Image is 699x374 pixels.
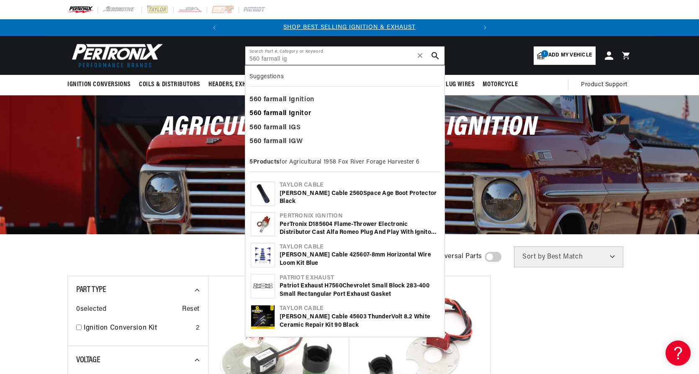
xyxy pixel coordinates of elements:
[319,221,329,228] b: 560
[196,323,200,334] div: 2
[289,124,296,131] b: IG
[206,19,223,36] button: Translation missing: en.sections.announcements.previous_announcement
[289,110,296,117] b: Ig
[280,181,439,190] div: Taylor Cable
[424,80,475,89] span: Spark Plug Wires
[289,138,296,145] b: IG
[478,75,522,95] summary: Motorcycle
[161,114,537,164] span: Agricultural Electronic Ignition Conversions
[67,41,164,70] img: Pertronix
[253,182,272,205] img: Taylor Cable 2560 Space Age Boot Protector black
[76,356,100,364] span: Voltage
[182,304,200,315] span: Reset
[249,155,440,172] div: for Agricultural 1958 Fox River Forage Harvester 6
[251,243,275,267] img: Taylor Cable 42560 7-8mm Horizontal Wire Loom Kit blue
[249,121,440,135] div: S
[353,190,363,197] b: 560
[353,314,363,320] b: 560
[264,138,287,145] b: farmall
[419,75,479,95] summary: Spark Plug Wires
[251,213,275,236] img: PerTronix D185604 Flame-Thrower Electronic Distributor Cast Alfa Romeo Plug and Play with Ignitor...
[264,96,287,103] b: farmall
[280,251,439,267] div: [PERSON_NAME] Cable 42 7-8mm Horizontal Wire Loom Kit blue
[249,96,262,103] b: 560
[249,110,262,117] b: 560
[76,286,106,294] span: Part Type
[251,305,275,329] img: Taylor Cable 45603 ThunderVolt 8.2 White Ceramic Repair Kit 90 Black
[249,138,262,145] b: 560
[581,80,627,90] span: Product Support
[264,110,287,117] b: farmall
[208,80,306,89] span: Headers, Exhausts & Components
[249,124,262,131] b: 560
[249,159,280,165] b: 5 Products
[541,50,548,57] span: 1
[76,304,106,315] span: 0 selected
[46,19,653,36] slideshow-component: Translation missing: en.sections.announcements.announcement_bar
[280,305,439,313] div: Taylor Cable
[426,46,445,65] button: search button
[280,243,439,251] div: Taylor Cable
[249,107,440,121] div: nitor
[522,254,545,260] span: Sort by
[84,323,193,334] a: Ignition Conversion Kit
[356,252,367,258] b: 560
[264,124,287,131] b: farmall
[67,80,131,89] span: Ignition Conversions
[283,24,416,31] a: SHOP BEST SELLING IGNITION & EXHAUST
[251,277,275,295] img: Patriot Exhaust H7560 Chevrolet Small Block 283-400 Small Rectangular Port Exhaust Gasket
[204,75,311,95] summary: Headers, Exhausts & Components
[135,75,204,95] summary: Coils & Distributors
[249,135,440,149] div: W
[332,283,342,289] b: 560
[477,19,493,36] button: Translation missing: en.sections.announcements.next_announcement
[280,190,439,206] div: [PERSON_NAME] Cable 2 Space Age Boot Protector black
[548,51,592,59] span: Add my vehicle
[245,46,445,65] input: Search Part #, Category or Keyword
[280,282,439,298] div: Patriot Exhaust H7 Chevrolet Small Block 283-400 Small Rectangular Port Exhaust Gasket
[280,220,439,237] div: PerTronix D18 4 Flame-Thrower Electronic Distributor Cast Alfa Romeo Plug and Play with Ignitor N...
[249,70,440,87] div: Suggestions
[534,46,596,65] a: 1Add my vehicle
[249,93,440,107] div: nition
[280,313,439,329] div: [PERSON_NAME] Cable 4 3 ThunderVolt 8.2 White Ceramic Repair Kit 90 Black
[289,96,296,103] b: Ig
[280,274,439,282] div: Patriot Exhaust
[67,75,135,95] summary: Ignition Conversions
[280,212,439,220] div: Pertronix Ignition
[139,80,200,89] span: Coils & Distributors
[581,75,632,95] summary: Product Support
[483,80,518,89] span: Motorcycle
[514,246,623,267] select: Sort by
[223,23,477,32] div: 1 of 2
[414,251,482,262] span: Show Universal Parts
[223,23,477,32] div: Announcement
